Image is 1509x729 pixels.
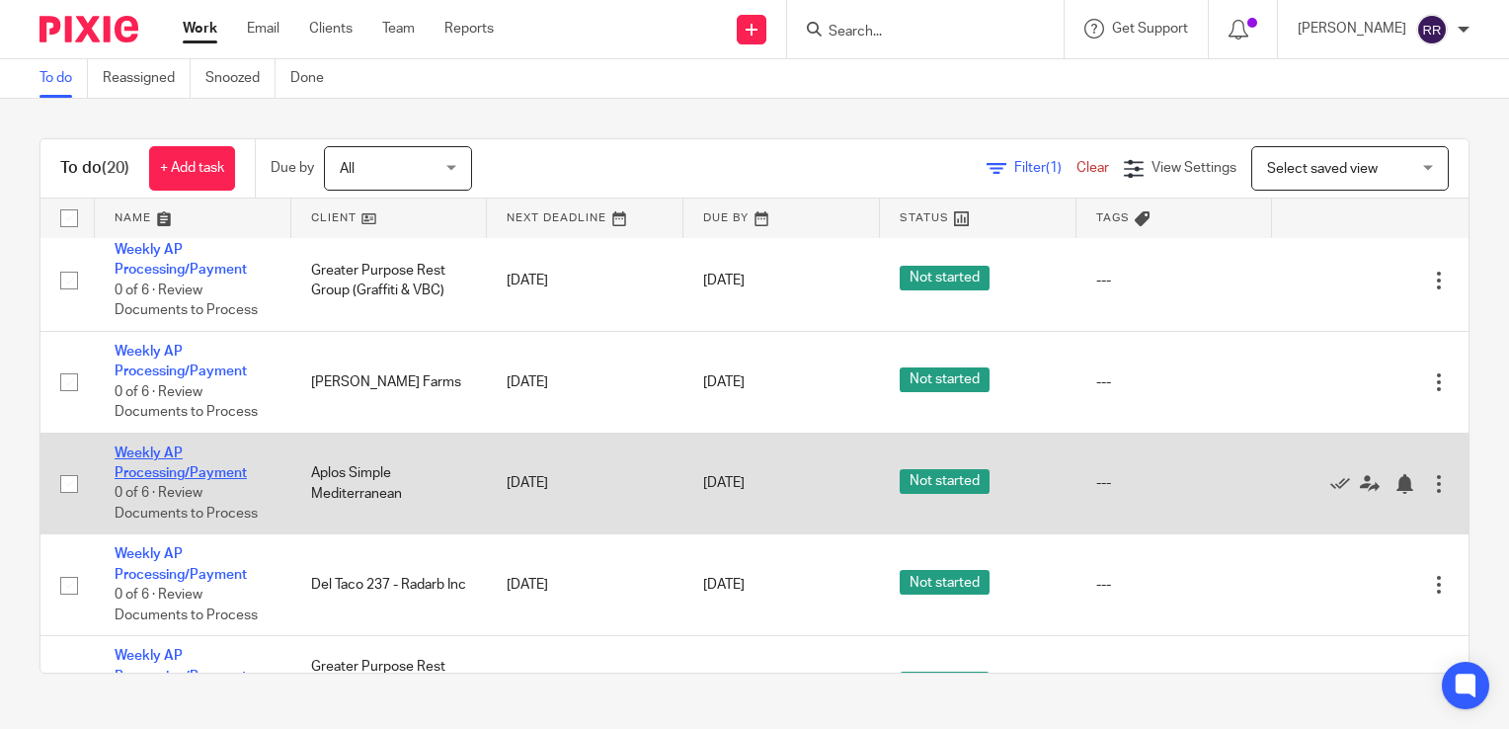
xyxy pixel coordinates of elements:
[1096,473,1253,493] div: ---
[103,59,191,98] a: Reassigned
[444,19,494,39] a: Reports
[1416,14,1448,45] img: svg%3E
[1330,473,1360,493] a: Mark as done
[1096,372,1253,392] div: ---
[115,243,247,277] a: Weekly AP Processing/Payment
[703,274,745,287] span: [DATE]
[40,59,88,98] a: To do
[703,578,745,592] span: [DATE]
[1046,161,1062,175] span: (1)
[115,446,247,480] a: Weekly AP Processing/Payment
[291,534,488,636] td: Del Taco 237 - Radarb Inc
[115,345,247,378] a: Weekly AP Processing/Payment
[1152,161,1236,175] span: View Settings
[149,146,235,191] a: + Add task
[115,588,258,622] span: 0 of 6 · Review Documents to Process
[487,534,683,636] td: [DATE]
[115,385,258,420] span: 0 of 6 · Review Documents to Process
[115,547,247,581] a: Weekly AP Processing/Payment
[183,19,217,39] a: Work
[1096,212,1130,223] span: Tags
[340,162,355,176] span: All
[60,158,129,179] h1: To do
[900,367,990,392] span: Not started
[205,59,276,98] a: Snoozed
[900,672,990,696] span: Not started
[1076,161,1109,175] a: Clear
[1096,271,1253,290] div: ---
[115,283,258,318] span: 0 of 6 · Review Documents to Process
[291,331,488,433] td: [PERSON_NAME] Farms
[1014,161,1076,175] span: Filter
[102,160,129,176] span: (20)
[115,649,247,683] a: Weekly AP Processing/Payment
[900,469,990,494] span: Not started
[1096,575,1253,595] div: ---
[487,331,683,433] td: [DATE]
[703,477,745,491] span: [DATE]
[1298,19,1406,39] p: [PERSON_NAME]
[703,375,745,389] span: [DATE]
[309,19,353,39] a: Clients
[290,59,339,98] a: Done
[487,433,683,534] td: [DATE]
[40,16,138,42] img: Pixie
[827,24,1004,41] input: Search
[900,570,990,595] span: Not started
[900,266,990,290] span: Not started
[291,433,488,534] td: Aplos Simple Mediterranean
[291,230,488,332] td: Greater Purpose Rest Group (Graffiti & VBC)
[247,19,279,39] a: Email
[487,230,683,332] td: [DATE]
[382,19,415,39] a: Team
[115,487,258,522] span: 0 of 6 · Review Documents to Process
[1267,162,1378,176] span: Select saved view
[1112,22,1188,36] span: Get Support
[271,158,314,178] p: Due by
